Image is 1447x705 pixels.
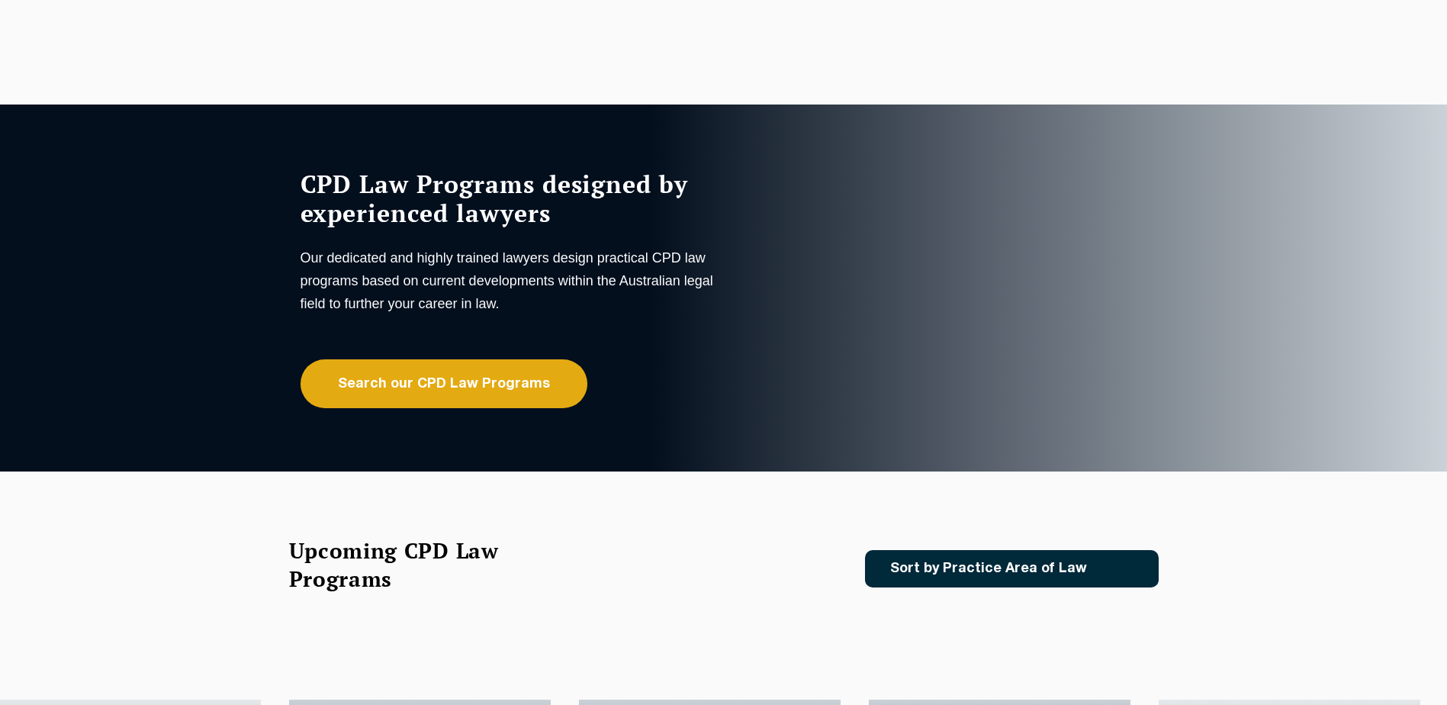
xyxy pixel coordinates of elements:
img: Icon [1111,562,1129,575]
a: Search our CPD Law Programs [301,359,587,408]
h2: Upcoming CPD Law Programs [289,536,537,593]
a: Sort by Practice Area of Law [865,550,1159,587]
h1: CPD Law Programs designed by experienced lawyers [301,169,720,227]
p: Our dedicated and highly trained lawyers design practical CPD law programs based on current devel... [301,246,720,315]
